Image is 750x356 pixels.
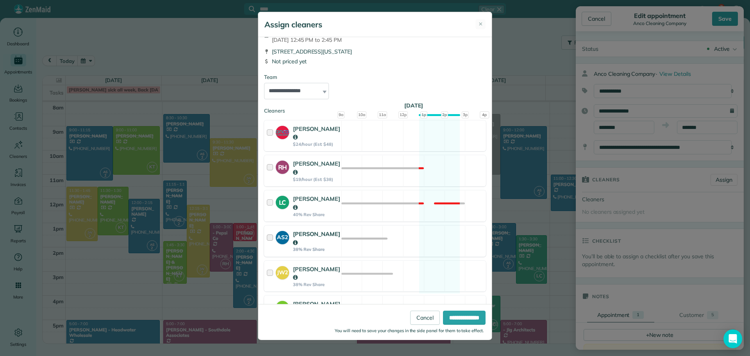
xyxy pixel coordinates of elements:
[276,301,289,312] strong: KT
[264,107,486,109] div: Cleaners
[293,265,340,281] strong: [PERSON_NAME]
[293,247,340,252] strong: 38% Rev Share
[293,212,340,217] strong: 40% Rev Share
[335,328,484,333] small: You will need to save your changes in the side panel for them to take effect.
[293,195,340,211] strong: [PERSON_NAME]
[293,141,340,147] strong: $24/hour (Est: $48)
[293,125,340,141] strong: [PERSON_NAME]
[293,300,340,316] strong: [PERSON_NAME]
[293,160,340,176] strong: [PERSON_NAME]
[410,311,440,325] a: Cancel
[293,282,340,287] strong: 38% Rev Share
[293,177,340,182] strong: $19/hour (Est: $38)
[276,196,289,207] strong: LC
[264,19,322,30] h5: Assign cleaners
[276,231,289,242] strong: AS2
[276,161,289,172] strong: RH
[276,266,289,277] strong: JW2
[479,20,483,28] span: ✕
[293,230,340,246] strong: [PERSON_NAME]
[723,329,742,348] div: Open Intercom Messenger
[264,48,486,55] div: [STREET_ADDRESS][US_STATE]
[264,73,486,81] div: Team
[264,57,486,65] div: Not priced yet
[272,36,365,44] span: [DATE] 12:45 PM to 2:45 PM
